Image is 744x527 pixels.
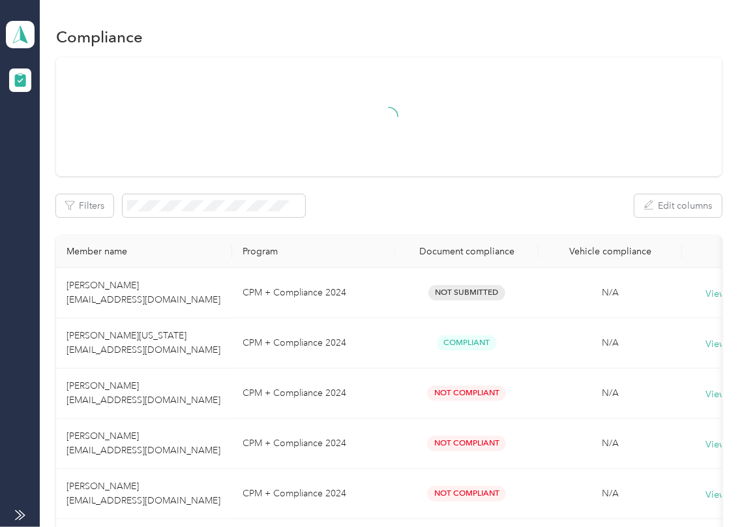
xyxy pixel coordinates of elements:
[67,280,220,305] span: [PERSON_NAME] [EMAIL_ADDRESS][DOMAIN_NAME]
[602,488,619,499] span: N/A
[67,430,220,456] span: [PERSON_NAME] [EMAIL_ADDRESS][DOMAIN_NAME]
[67,380,220,406] span: [PERSON_NAME] [EMAIL_ADDRESS][DOMAIN_NAME]
[602,438,619,449] span: N/A
[602,387,619,399] span: N/A
[232,369,395,419] td: CPM + Compliance 2024
[56,194,113,217] button: Filters
[232,235,395,268] th: Program
[427,436,506,451] span: Not Compliant
[232,469,395,519] td: CPM + Compliance 2024
[56,30,143,44] h1: Compliance
[406,246,528,257] div: Document compliance
[602,337,619,348] span: N/A
[428,285,505,300] span: Not Submitted
[602,287,619,298] span: N/A
[549,246,672,257] div: Vehicle compliance
[56,235,232,268] th: Member name
[437,335,497,350] span: Compliant
[232,419,395,469] td: CPM + Compliance 2024
[232,318,395,369] td: CPM + Compliance 2024
[427,486,506,501] span: Not Compliant
[67,330,220,355] span: [PERSON_NAME][US_STATE] [EMAIL_ADDRESS][DOMAIN_NAME]
[232,268,395,318] td: CPM + Compliance 2024
[671,454,744,527] iframe: Everlance-gr Chat Button Frame
[67,481,220,506] span: [PERSON_NAME] [EMAIL_ADDRESS][DOMAIN_NAME]
[634,194,722,217] button: Edit columns
[427,385,506,400] span: Not Compliant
